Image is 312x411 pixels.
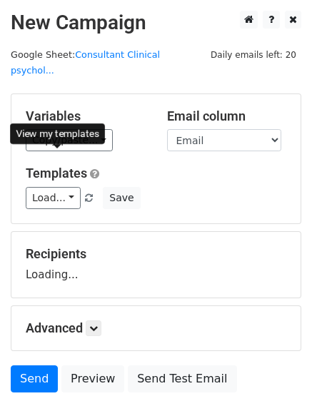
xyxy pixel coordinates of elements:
[26,108,146,124] h5: Variables
[26,246,286,283] div: Loading...
[26,246,286,262] h5: Recipients
[26,187,81,209] a: Load...
[26,320,286,336] h5: Advanced
[11,49,160,76] a: Consultant Clinical psychol...
[11,11,301,35] h2: New Campaign
[10,123,105,144] div: View my templates
[11,49,160,76] small: Google Sheet:
[26,166,87,181] a: Templates
[167,108,287,124] h5: Email column
[11,365,58,392] a: Send
[61,365,124,392] a: Preview
[206,47,301,63] span: Daily emails left: 20
[206,49,301,60] a: Daily emails left: 20
[128,365,236,392] a: Send Test Email
[103,187,140,209] button: Save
